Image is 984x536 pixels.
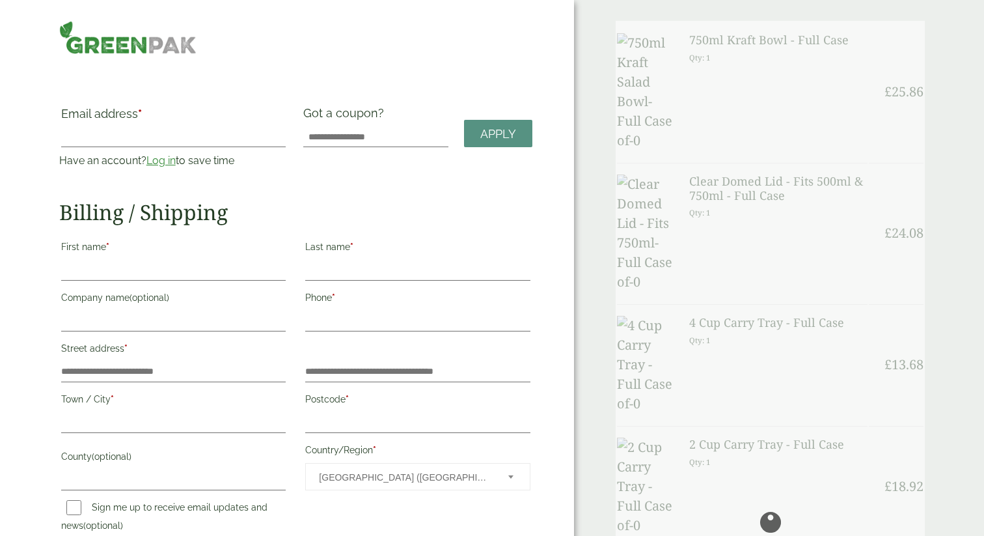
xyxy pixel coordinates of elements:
[373,445,376,455] abbr: required
[130,292,169,303] span: (optional)
[319,464,491,491] span: United Kingdom (UK)
[350,242,353,252] abbr: required
[92,451,131,462] span: (optional)
[59,21,197,54] img: GreenPak Supplies
[305,289,530,311] label: Phone
[61,390,286,412] label: Town / City
[464,120,532,148] a: Apply
[111,394,114,404] abbr: required
[124,343,128,354] abbr: required
[480,127,516,141] span: Apply
[305,441,530,463] label: Country/Region
[61,502,267,535] label: Sign me up to receive email updates and news
[346,394,349,404] abbr: required
[303,106,389,126] label: Got a coupon?
[138,107,142,120] abbr: required
[61,339,286,361] label: Street address
[59,153,288,169] p: Have an account? to save time
[305,390,530,412] label: Postcode
[61,447,286,470] label: County
[66,500,81,515] input: Sign me up to receive email updates and news(optional)
[332,292,335,303] abbr: required
[305,238,530,260] label: Last name
[83,520,123,531] span: (optional)
[106,242,109,252] abbr: required
[61,238,286,260] label: First name
[59,200,532,225] h2: Billing / Shipping
[61,289,286,311] label: Company name
[61,108,286,126] label: Email address
[305,463,530,490] span: Country/Region
[146,154,176,167] a: Log in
